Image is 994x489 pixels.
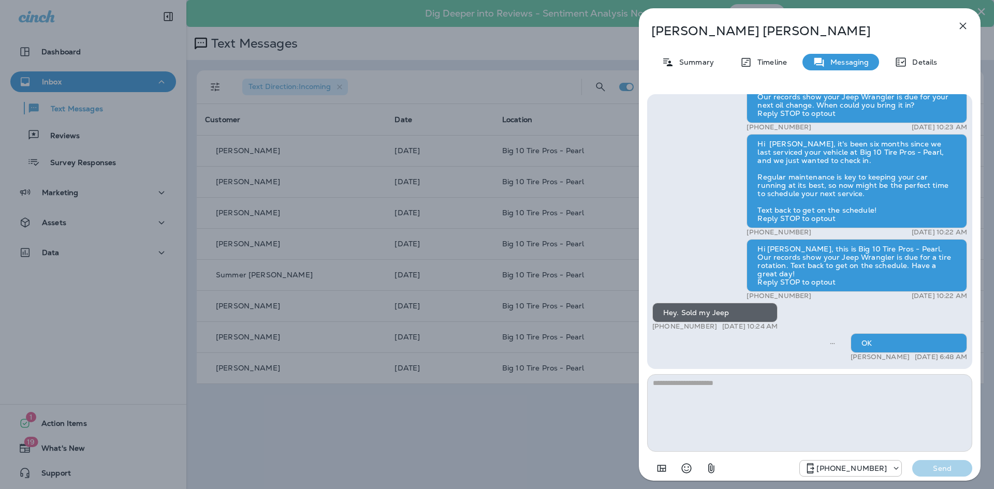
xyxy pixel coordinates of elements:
div: Hey. Sold my Jeep [652,303,778,322]
p: [PHONE_NUMBER] [747,228,811,236]
p: [PHONE_NUMBER] [816,464,887,472]
p: [PERSON_NAME] [851,353,910,361]
p: Timeline [752,58,787,66]
div: Hi [PERSON_NAME], this is Big 10 Tire Pros - Pearl. Our records show your Jeep Wrangler is due fo... [747,239,967,292]
p: [DATE] 10:23 AM [912,123,967,131]
p: [PHONE_NUMBER] [652,322,717,331]
p: [DATE] 10:24 AM [722,322,778,331]
p: Messaging [825,58,869,66]
p: [PERSON_NAME] [PERSON_NAME] [651,24,934,38]
button: Add in a premade template [651,458,672,479]
div: +1 (601) 647-4599 [800,462,901,475]
span: Sent [830,338,835,347]
p: Details [907,58,937,66]
div: Hi [PERSON_NAME], it's been six months since we last serviced your vehicle at Big 10 Tire Pros - ... [747,134,967,228]
div: OK [851,333,967,353]
p: Summary [674,58,714,66]
p: [PHONE_NUMBER] [747,123,811,131]
div: Hi [PERSON_NAME], this is Big 10 Tire Pros - Pearl. Our records show your Jeep Wrangler is due fo... [747,79,967,123]
p: [DATE] 10:22 AM [912,228,967,236]
p: [PHONE_NUMBER] [747,292,811,300]
button: Select an emoji [676,458,697,479]
p: [DATE] 10:22 AM [912,292,967,300]
p: [DATE] 6:48 AM [915,353,967,361]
